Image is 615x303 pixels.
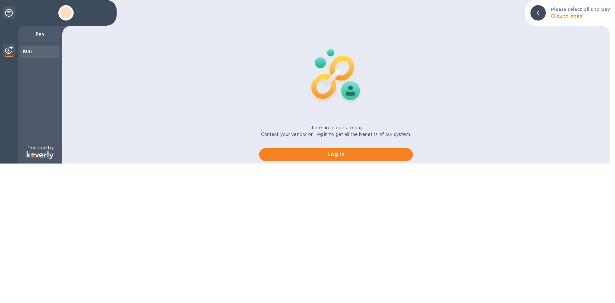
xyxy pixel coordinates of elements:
[261,124,411,138] p: There are no bills to pay. Contact your vendor or Log in to get all the benefits of our system.
[23,49,33,54] b: Bills
[23,31,57,37] p: Pay
[27,151,53,159] img: Logo
[264,151,408,158] span: Log in
[551,13,583,19] b: Click to open
[551,7,610,12] b: Please select bills to pay
[259,148,413,161] button: Log in
[26,145,53,151] p: Powered by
